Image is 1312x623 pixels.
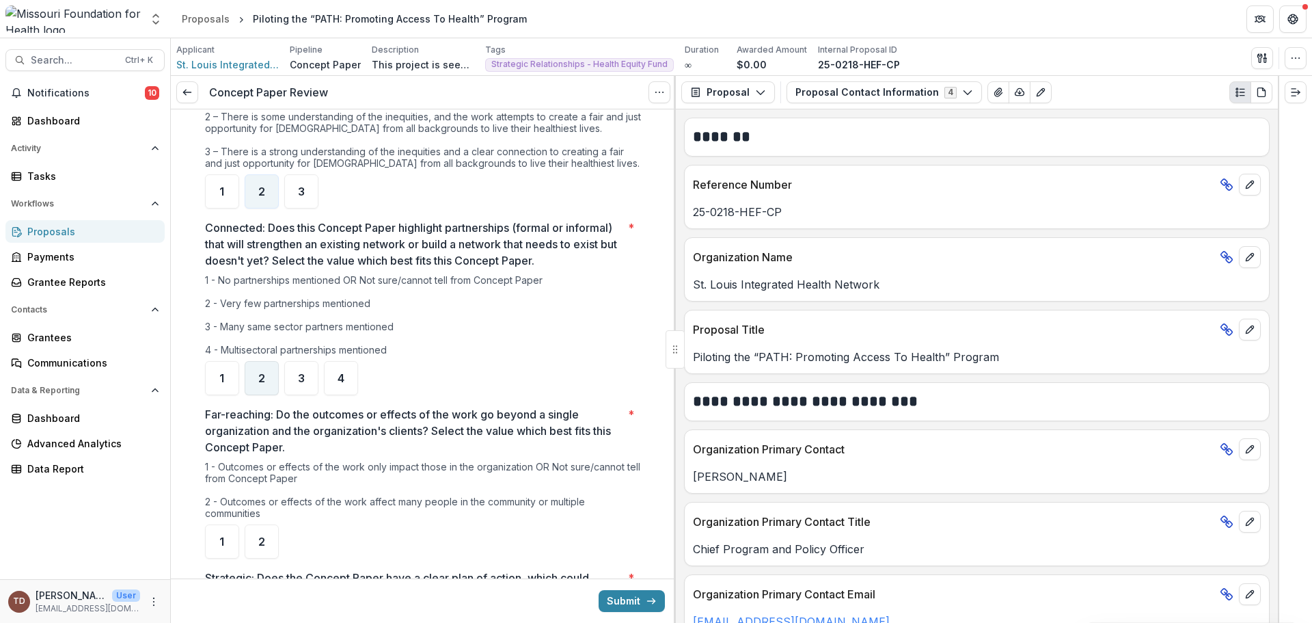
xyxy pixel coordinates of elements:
[693,349,1261,365] p: Piloting the “PATH: Promoting Access To Health” Program
[599,590,665,612] button: Submit
[685,44,719,56] p: Duration
[5,271,165,293] a: Grantee Reports
[36,602,140,615] p: [EMAIL_ADDRESS][DOMAIN_NAME]
[205,76,642,174] div: 1 - There is no connection to [DEMOGRAPHIC_DATA] from any background having a fair and just oppor...
[176,57,279,72] a: St. Louis Integrated Health Network
[205,406,623,455] p: Far-reaching: Do the outcomes or effects of the work go beyond a single organization and the orga...
[485,44,506,56] p: Tags
[219,186,224,197] span: 1
[145,86,159,100] span: 10
[1239,511,1261,533] button: edit
[491,59,668,69] span: Strategic Relationships - Health Equity Fund
[176,9,235,29] a: Proposals
[122,53,156,68] div: Ctrl + K
[11,199,146,209] span: Workflows
[205,220,623,269] p: Connected: Does this Concept Paper highlight partnerships (formal or informal) that will strength...
[5,82,165,104] button: Notifications10
[27,114,154,128] div: Dashboard
[737,44,807,56] p: Awarded Amount
[693,514,1214,530] p: Organization Primary Contact Title
[5,220,165,243] a: Proposals
[258,186,265,197] span: 2
[1279,5,1307,33] button: Get Help
[11,305,146,315] span: Contacts
[11,386,146,395] span: Data & Reporting
[146,594,162,610] button: More
[13,597,25,606] div: Ty Dowdy
[693,204,1261,220] p: 25-0218-HEF-CP
[209,86,328,99] h3: Concept Paper Review
[5,407,165,429] a: Dashboard
[258,373,265,384] span: 2
[176,44,215,56] p: Applicant
[290,57,361,72] p: Concept Paper
[693,176,1214,193] p: Reference Number
[1239,319,1261,341] button: edit
[1030,81,1052,103] button: Edit as form
[1250,81,1272,103] button: PDF view
[146,5,165,33] button: Open entity switcher
[693,541,1261,557] p: Chief Program and Policy Officer
[298,186,305,197] span: 3
[1239,438,1261,460] button: edit
[648,81,670,103] button: Options
[5,458,165,480] a: Data Report
[36,588,107,602] p: [PERSON_NAME]
[5,432,165,455] a: Advanced Analytics
[11,144,146,153] span: Activity
[5,137,165,159] button: Open Activity
[27,169,154,183] div: Tasks
[372,57,474,72] p: This project is seeking to pilot and evaluate a place-based CHW program to increase access to hea...
[5,326,165,349] a: Grantees
[693,586,1214,602] p: Organization Primary Contact Email
[27,436,154,451] div: Advanced Analytics
[27,462,154,476] div: Data Report
[5,165,165,187] a: Tasks
[693,321,1214,338] p: Proposal Title
[112,589,140,602] p: User
[1239,583,1261,605] button: edit
[1285,81,1307,103] button: Expand right
[693,276,1261,293] p: St. Louis Integrated Health Network
[685,57,692,72] p: ∞
[219,373,224,384] span: 1
[372,44,419,56] p: Description
[27,356,154,370] div: Communications
[205,461,642,525] div: 1 - Outcomes or effects of the work only impact those in the organization OR Not sure/cannot tell...
[27,250,154,264] div: Payments
[31,55,117,66] span: Search...
[693,441,1214,458] p: Organization Primary Contact
[338,373,344,384] span: 4
[27,275,154,289] div: Grantee Reports
[219,536,224,547] span: 1
[681,81,775,103] button: Proposal
[787,81,982,103] button: Proposal Contact Information4
[1239,174,1261,196] button: edit
[253,12,527,26] div: Piloting the “PATH: Promoting Access To Health” Program
[818,44,897,56] p: Internal Proposal ID
[27,88,145,99] span: Notifications
[258,536,265,547] span: 2
[5,193,165,215] button: Open Workflows
[5,299,165,321] button: Open Contacts
[737,57,767,72] p: $0.00
[27,224,154,239] div: Proposals
[5,5,141,33] img: Missouri Foundation for Health logo
[298,373,305,384] span: 3
[182,12,230,26] div: Proposals
[1246,5,1274,33] button: Partners
[290,44,323,56] p: Pipeline
[987,81,1009,103] button: View Attached Files
[5,352,165,374] a: Communications
[693,249,1214,265] p: Organization Name
[1239,246,1261,268] button: edit
[5,49,165,71] button: Search...
[5,246,165,268] a: Payments
[693,468,1261,485] p: [PERSON_NAME]
[27,411,154,425] div: Dashboard
[5,109,165,132] a: Dashboard
[176,9,532,29] nav: breadcrumb
[205,274,642,361] div: 1 - No partnerships mentioned OR Not sure/cannot tell from Concept Paper 2 - Very few partnership...
[5,380,165,401] button: Open Data & Reporting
